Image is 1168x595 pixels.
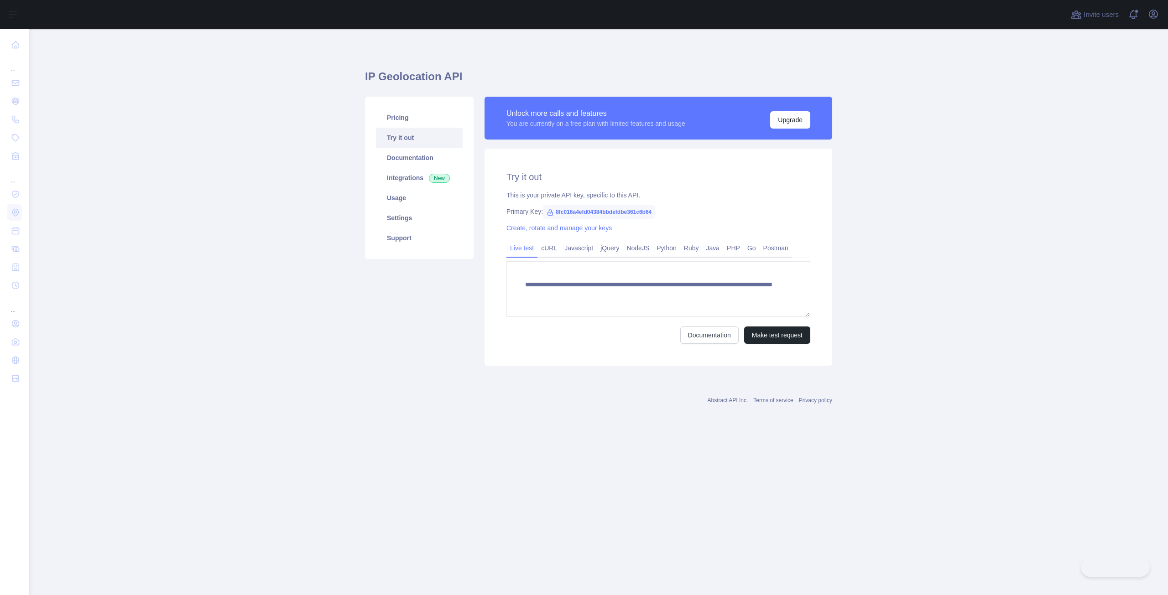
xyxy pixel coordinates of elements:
span: 8fc016a4efd04384bbdefdbe361c6b64 [543,205,655,219]
a: Abstract API Inc. [708,397,748,404]
a: Privacy policy [799,397,832,404]
a: Documentation [680,326,739,344]
h1: IP Geolocation API [365,69,832,91]
a: Pricing [376,108,463,128]
a: cURL [537,241,561,255]
div: This is your private API key, specific to this API. [506,191,810,200]
a: Try it out [376,128,463,148]
a: NodeJS [623,241,653,255]
iframe: Toggle Customer Support [1081,558,1150,577]
a: Support [376,228,463,248]
a: Go [744,241,760,255]
a: Live test [506,241,537,255]
div: ... [7,166,22,184]
div: ... [7,295,22,314]
div: Primary Key: [506,207,810,216]
button: Upgrade [770,111,810,129]
a: Python [653,241,680,255]
div: Unlock more calls and features [506,108,685,119]
div: ... [7,55,22,73]
a: Java [703,241,724,255]
a: Postman [760,241,792,255]
a: Create, rotate and manage your keys [506,224,612,232]
div: You are currently on a free plan with limited features and usage [506,119,685,128]
a: Integrations New [376,168,463,188]
span: New [429,174,450,183]
a: jQuery [597,241,623,255]
a: Javascript [561,241,597,255]
button: Invite users [1069,7,1121,22]
a: Ruby [680,241,703,255]
a: Terms of service [753,397,793,404]
span: Invite users [1084,10,1119,20]
button: Make test request [744,326,810,344]
a: Settings [376,208,463,228]
a: Documentation [376,148,463,168]
a: PHP [723,241,744,255]
h2: Try it out [506,171,810,183]
a: Usage [376,188,463,208]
